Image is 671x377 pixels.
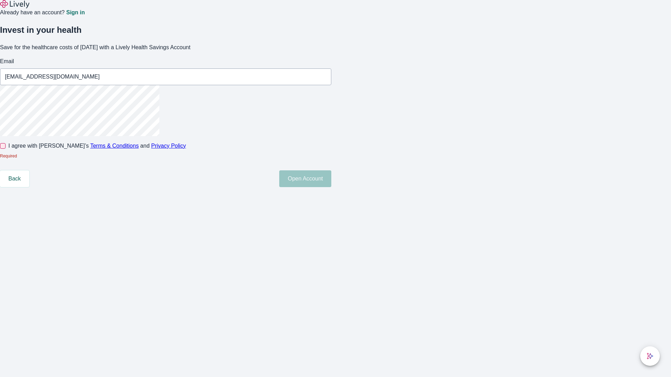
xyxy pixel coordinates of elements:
[151,143,186,149] a: Privacy Policy
[90,143,139,149] a: Terms & Conditions
[66,10,85,15] a: Sign in
[647,353,654,360] svg: Lively AI Assistant
[640,346,660,366] button: chat
[8,142,186,150] span: I agree with [PERSON_NAME]’s and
